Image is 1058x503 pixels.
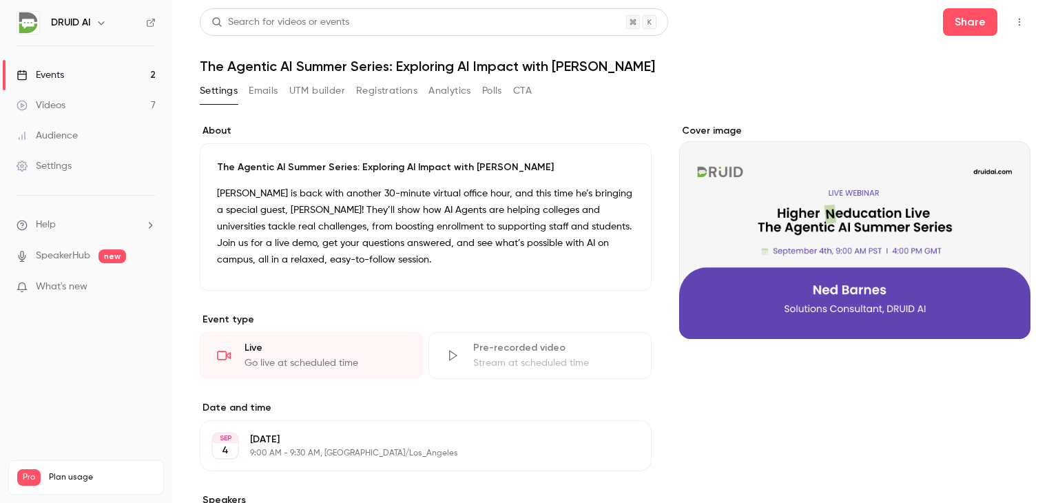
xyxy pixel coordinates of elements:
[249,80,278,102] button: Emails
[482,80,502,102] button: Polls
[428,80,471,102] button: Analytics
[200,58,1030,74] h1: The Agentic AI Summer Series: Exploring AI Impact with [PERSON_NAME]
[213,433,238,443] div: SEP
[245,341,406,355] div: Live
[217,185,634,268] p: [PERSON_NAME] is back with another 30-minute virtual office hour, and this time he’s bringing a s...
[17,99,65,112] div: Videos
[139,281,156,294] iframe: Noticeable Trigger
[211,15,349,30] div: Search for videos or events
[49,472,155,483] span: Plan usage
[17,12,39,34] img: DRUID AI
[245,356,406,370] div: Go live at scheduled time
[36,280,87,294] span: What's new
[36,249,90,263] a: SpeakerHub
[428,332,652,379] div: Pre-recorded videoStream at scheduled time
[17,218,156,232] li: help-dropdown-opener
[200,124,652,138] label: About
[513,80,532,102] button: CTA
[943,8,997,36] button: Share
[250,448,579,459] p: 9:00 AM - 9:30 AM, [GEOGRAPHIC_DATA]/Los_Angeles
[679,124,1030,138] label: Cover image
[679,124,1030,339] section: Cover image
[222,444,229,458] p: 4
[473,356,634,370] div: Stream at scheduled time
[250,433,579,446] p: [DATE]
[200,332,423,379] div: LiveGo live at scheduled time
[17,68,64,82] div: Events
[200,80,238,102] button: Settings
[356,80,417,102] button: Registrations
[200,401,652,415] label: Date and time
[217,161,634,174] p: The Agentic AI Summer Series: Exploring AI Impact with [PERSON_NAME]
[289,80,345,102] button: UTM builder
[473,341,634,355] div: Pre-recorded video
[17,469,41,486] span: Pro
[17,159,72,173] div: Settings
[200,313,652,327] p: Event type
[51,16,90,30] h6: DRUID AI
[17,129,78,143] div: Audience
[98,249,126,263] span: new
[36,218,56,232] span: Help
